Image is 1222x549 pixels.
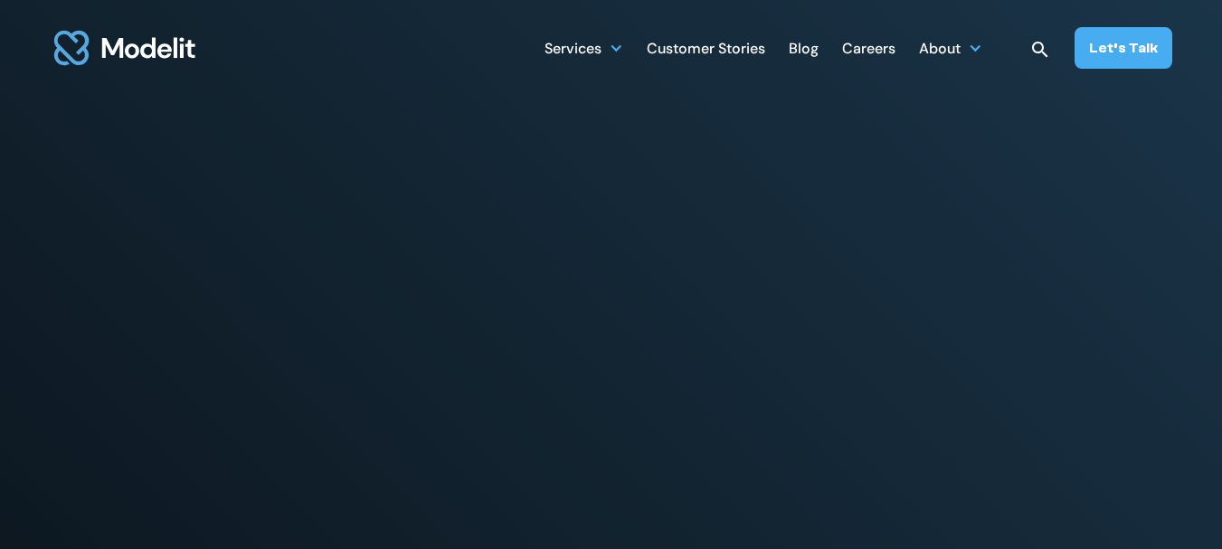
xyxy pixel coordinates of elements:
[545,30,623,65] div: Services
[842,30,895,65] a: Careers
[789,30,819,65] a: Blog
[545,33,602,68] div: Services
[647,30,765,65] a: Customer Stories
[51,20,199,76] a: home
[1075,27,1172,69] a: Let’s Talk
[842,33,895,68] div: Careers
[1089,38,1158,58] div: Let’s Talk
[919,33,961,68] div: About
[647,33,765,68] div: Customer Stories
[789,33,819,68] div: Blog
[51,20,199,76] img: modelit logo
[919,30,982,65] div: About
